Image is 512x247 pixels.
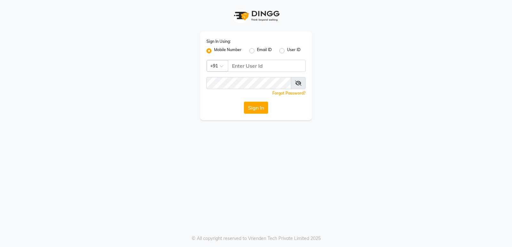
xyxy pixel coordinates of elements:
input: Username [228,60,306,72]
img: logo1.svg [230,6,282,25]
label: User ID [287,47,300,55]
button: Sign In [244,102,268,114]
label: Email ID [257,47,272,55]
label: Mobile Number [214,47,242,55]
label: Sign In Using: [206,39,231,44]
a: Forgot Password? [272,91,306,96]
input: Username [206,77,291,89]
